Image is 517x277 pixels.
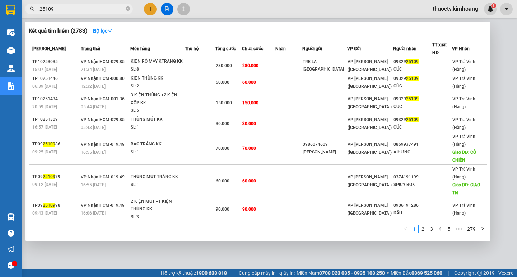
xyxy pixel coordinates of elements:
div: TP10251446 [32,75,79,82]
span: 16:57 [DATE] [32,125,57,130]
span: 280.000 [216,63,232,68]
span: 25109 [43,174,55,179]
span: 70.000 [242,146,256,151]
span: VP Nhận HCM-019.49 [81,175,125,180]
span: message [8,262,14,269]
div: SPICY BOX [393,181,432,188]
span: 06:39 [DATE] [32,84,57,89]
p: GỬI: [3,14,105,28]
div: TP10253035 [32,58,79,66]
span: 16:55 [DATE] [81,182,106,187]
li: Previous Page [401,225,410,233]
li: 4 [436,225,444,233]
span: 09:25 [DATE] [32,149,57,154]
li: 1 [410,225,419,233]
div: 3 KIỆN THÙNG +2 KIỆN XỐP KK [131,91,185,107]
span: Thu hộ [185,46,199,51]
span: 16:06 [DATE] [81,211,106,216]
span: 280.000 [242,63,258,68]
span: 60.000 [242,178,256,183]
span: question-circle [8,230,14,237]
span: 15:07 [DATE] [32,67,57,72]
span: Chưa cước [242,46,263,51]
span: 25109 [43,203,55,208]
div: CÚC [393,103,432,110]
span: 150.000 [242,100,258,105]
div: TP09 79 [32,173,79,181]
div: 0374191199 [393,173,432,181]
div: [PERSON_NAME] [303,148,347,156]
span: KO BAO HƯ DẬP [19,47,62,53]
span: VP Trà Vinh (Hàng) [452,76,475,89]
span: Người nhận [393,46,416,51]
button: right [478,225,487,233]
li: Next 5 Pages [453,225,465,233]
li: 2 [419,225,427,233]
div: SL: 3 [131,213,185,221]
div: 09329 [393,58,432,66]
span: VP [PERSON_NAME] ([GEOGRAPHIC_DATA]) [348,96,392,109]
span: VP Nhận HCM-019.49 [81,203,125,208]
span: VP Trà Vinh (Hàng) [452,134,475,147]
div: SL: 8 [131,66,185,73]
a: 1 [410,225,418,233]
span: 90.000 [216,207,229,212]
span: 60.000 [242,80,256,85]
span: VP Trà Vinh (Hàng) [452,167,475,180]
span: 25109 [406,59,419,64]
div: CÚC [393,82,432,90]
strong: Bộ lọc [93,28,112,34]
span: close-circle [126,6,130,11]
span: Món hàng [130,46,150,51]
img: warehouse-icon [7,29,15,36]
span: 05:43 [DATE] [81,125,106,130]
button: Bộ lọcdown [87,25,118,37]
div: CÚC [393,66,432,73]
span: ••• [453,225,465,233]
div: 0906191286 [393,202,432,209]
div: TP09 98 [32,202,79,209]
div: 09329 [393,75,432,82]
span: Người gửi [302,46,322,51]
li: Next Page [478,225,487,233]
div: KIỆN THÙNG KK [131,75,185,82]
div: 2 KIỆN MÚT +1 KIỆN THÙNG KK [131,198,185,213]
div: THÙNG MÚT TRẮNG KK [131,173,185,181]
span: VP Gửi [347,46,361,51]
div: 0986074609 [303,141,347,148]
div: TP10251309 [32,116,79,123]
span: 60.000 [216,178,229,183]
span: VP Trà Vinh (Hàng) [452,59,475,72]
img: warehouse-icon [7,213,15,221]
div: BAO TRẮNG KK [131,140,185,148]
span: VP [PERSON_NAME] ([GEOGRAPHIC_DATA]) [348,117,392,130]
a: 3 [428,225,436,233]
div: 09329 [393,95,432,103]
span: 21:34 [DATE] [81,67,106,72]
span: 20:59 [DATE] [32,104,57,109]
span: search [30,6,35,11]
div: THÙNG MÚT KK [131,116,185,124]
img: warehouse-icon [7,65,15,72]
span: down [107,28,112,33]
div: TP09 86 [32,140,79,148]
span: 25109 [406,117,419,122]
li: 279 [465,225,478,233]
span: 0935682356 - [3,39,89,46]
span: VP [PERSON_NAME] ([GEOGRAPHIC_DATA]) [348,175,392,187]
span: VP Nhận HCM-000.80 [81,76,125,81]
span: Trạng thái [81,46,100,51]
img: warehouse-icon [7,47,15,54]
h3: Kết quả tìm kiếm ( 2783 ) [29,27,87,35]
div: SL: 1 [131,124,185,132]
span: 25109 [43,142,55,147]
input: Tìm tên, số ĐT hoặc mã đơn [39,5,124,13]
span: 16:55 [DATE] [81,150,106,155]
a: 5 [445,225,453,233]
div: SL: 1 [131,148,185,156]
div: A HƯNG [393,148,432,156]
span: VP Nhận HCM-029.85 [81,59,125,64]
div: SL: 5 [131,107,185,115]
div: DÂU [393,209,432,217]
p: NHẬN: [3,31,105,38]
